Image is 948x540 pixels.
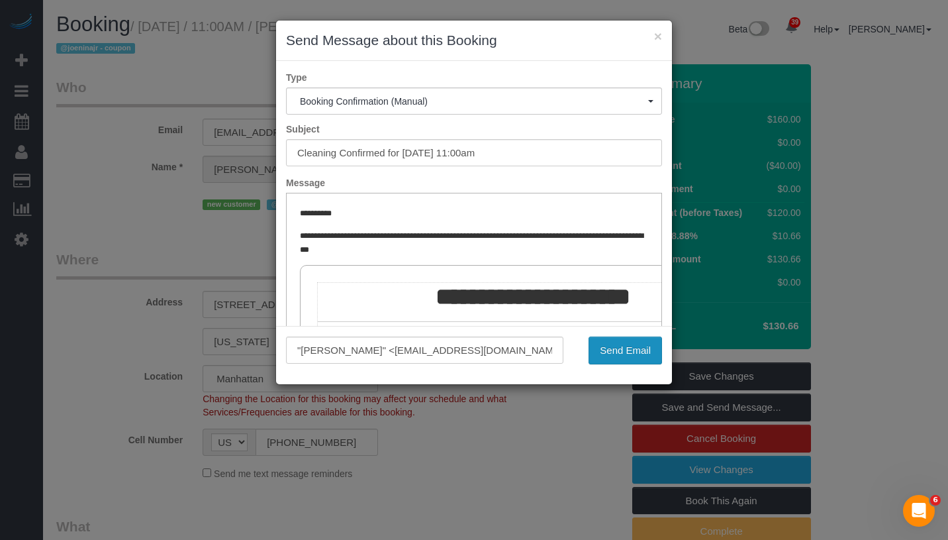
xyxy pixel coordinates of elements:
button: Booking Confirmation (Manual) [286,87,662,115]
iframe: Intercom live chat [903,495,935,527]
button: Send Email [589,337,662,364]
label: Message [276,176,672,189]
label: Subject [276,123,672,136]
span: Booking Confirmation (Manual) [300,96,648,107]
iframe: Rich Text Editor, editor1 [287,193,661,400]
span: 6 [930,495,941,506]
button: × [654,29,662,43]
label: Type [276,71,672,84]
input: Subject [286,139,662,166]
h3: Send Message about this Booking [286,30,662,50]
